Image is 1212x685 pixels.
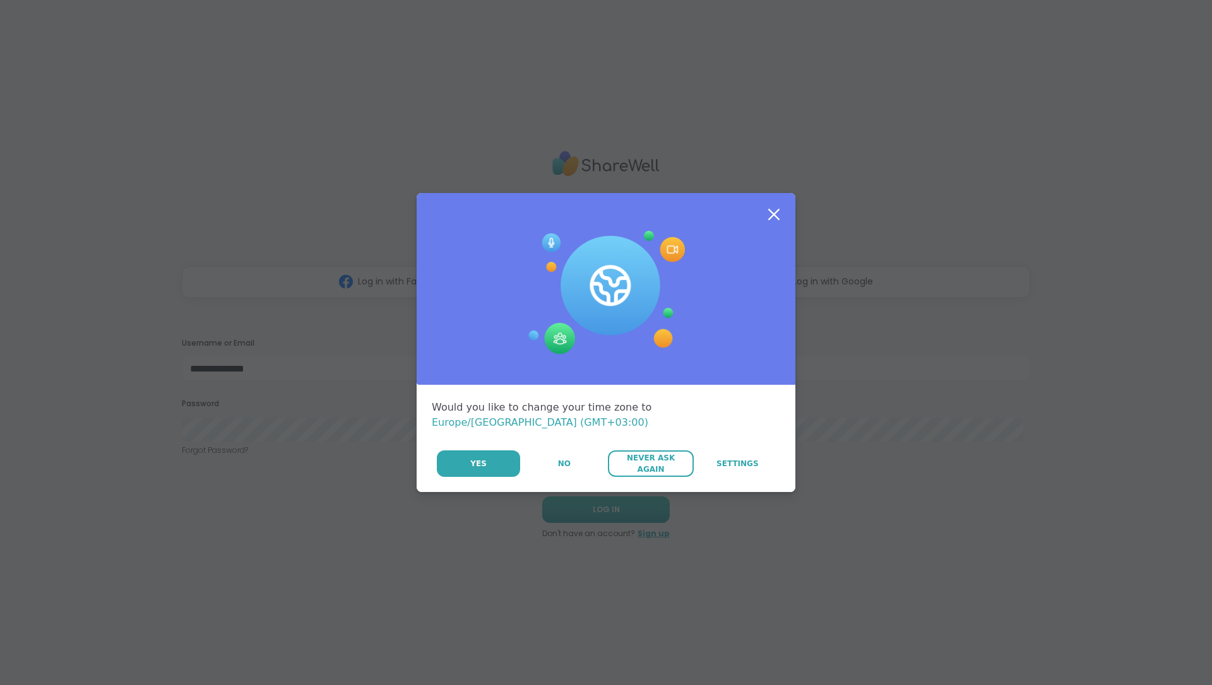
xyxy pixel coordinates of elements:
[437,450,520,477] button: Yes
[521,450,607,477] button: No
[614,452,687,475] span: Never Ask Again
[695,450,780,477] a: Settings
[527,231,685,354] img: Session Experience
[558,458,571,469] span: No
[470,458,487,469] span: Yes
[716,458,759,469] span: Settings
[608,450,693,477] button: Never Ask Again
[432,400,780,430] div: Would you like to change your time zone to
[432,416,648,428] span: Europe/[GEOGRAPHIC_DATA] (GMT+03:00)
